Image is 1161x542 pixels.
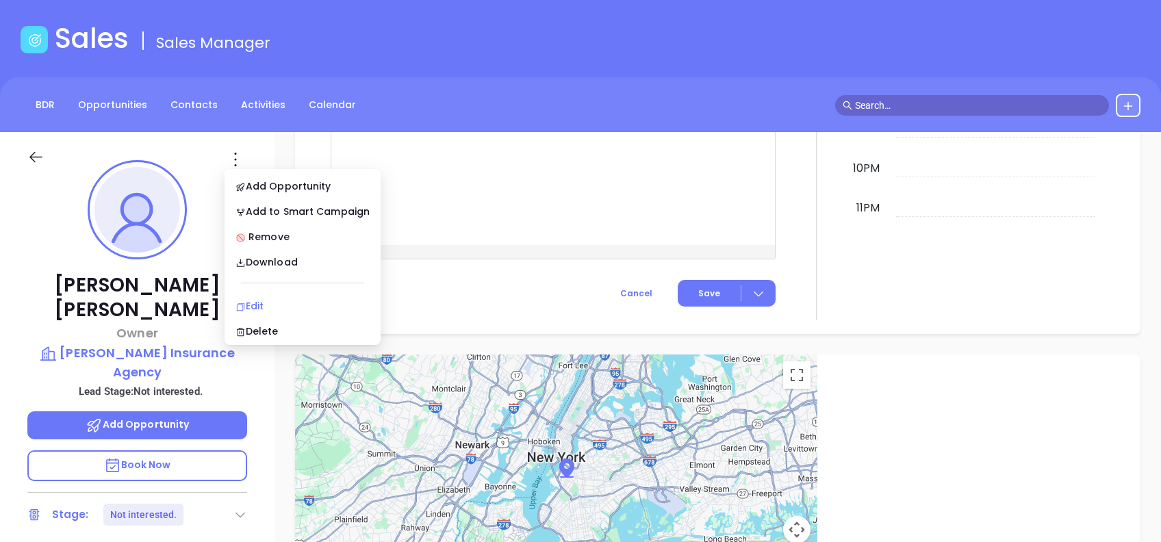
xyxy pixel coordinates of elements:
[233,94,294,116] a: Activities
[70,94,155,116] a: Opportunities
[110,504,177,526] div: Not interested.
[235,324,370,339] div: Delete
[854,200,882,216] div: 11pm
[55,22,129,55] h1: Sales
[162,94,226,116] a: Contacts
[843,101,852,110] span: search
[678,280,776,307] button: Save
[235,298,370,313] div: Edit
[595,280,678,307] button: Cancel
[27,324,247,342] p: Owner
[227,248,378,276] a: Download
[86,417,190,431] span: Add Opportunity
[698,287,720,300] span: Save
[235,229,370,244] div: Remove
[855,98,1101,113] input: Search…
[94,167,180,253] img: profile-user
[783,361,811,389] button: Toggle fullscreen view
[27,273,247,322] p: [PERSON_NAME] [PERSON_NAME]
[34,383,247,400] p: Lead Stage: Not interested.
[235,255,370,270] div: Download
[27,344,247,381] a: [PERSON_NAME] Insurance Agency
[156,32,270,53] span: Sales Manager
[620,287,652,299] span: Cancel
[301,94,364,116] a: Calendar
[52,504,89,525] div: Stage:
[104,458,171,472] span: Book Now
[235,179,370,194] div: Add Opportunity
[850,160,882,177] div: 10pm
[235,204,370,219] div: Add to Smart Campaign
[27,94,63,116] a: BDR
